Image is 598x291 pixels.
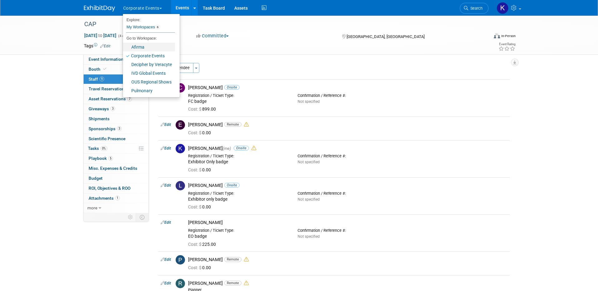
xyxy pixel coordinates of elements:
[497,2,508,14] img: Keirsten Davis
[117,126,122,131] span: 3
[84,144,148,153] a: Tasks0%
[84,164,148,173] a: Misc. Expenses & Credits
[176,279,185,288] img: R.jpg
[347,34,425,39] span: [GEOGRAPHIC_DATA], [GEOGRAPHIC_DATA]
[123,43,175,51] a: Afirma
[89,166,137,171] span: Misc. Expenses & Credits
[188,257,507,263] div: [PERSON_NAME]
[244,122,249,127] i: Double-book Warning!
[88,146,107,151] span: Tasks
[188,280,507,286] div: [PERSON_NAME]
[84,154,148,163] a: Playbook5
[108,156,113,161] span: 5
[452,32,516,42] div: Event Format
[84,74,148,84] a: Staff9
[89,116,109,121] span: Shipments
[188,204,202,209] span: Cost: $
[188,197,288,202] div: Exhibitor only badge
[298,160,320,164] span: Not specified
[115,196,120,200] span: 1
[161,220,171,225] a: Edit
[89,126,122,131] span: Sponsorships
[188,183,507,188] div: [PERSON_NAME]
[136,213,148,221] td: Toggle Event Tabs
[188,167,213,172] span: 0.00
[188,145,507,151] div: [PERSON_NAME]
[188,204,213,209] span: 0.00
[234,146,249,150] span: Onsite
[494,33,500,38] img: Format-Inperson.png
[223,146,231,151] span: (me)
[188,122,507,128] div: [PERSON_NAME]
[87,205,97,210] span: more
[84,174,148,183] a: Budget
[84,184,148,193] a: ROI, Objectives & ROO
[126,22,175,32] a: My Workspaces6
[298,191,398,196] div: Confirmation / Reference #:
[176,181,185,190] img: L.jpg
[97,33,103,38] span: to
[89,136,125,141] span: Scientific Presence
[188,265,213,270] span: 0.00
[82,19,479,30] div: CAP
[298,154,398,159] div: Confirmation / Reference #:
[468,6,483,11] span: Search
[123,16,175,22] li: Explore:
[224,281,241,285] span: Remote
[155,25,160,30] span: 6
[224,257,241,262] span: Remote
[125,213,136,221] td: Personalize Event Tab Strip
[89,156,113,161] span: Playbook
[251,146,256,150] i: Double-book Warning!
[84,114,148,124] a: Shipments
[89,106,115,111] span: Giveaways
[84,94,148,104] a: Asset Reservations7
[298,99,320,104] span: Not specified
[460,3,489,14] a: Search
[188,85,507,91] div: [PERSON_NAME]
[84,55,148,64] a: Event Information
[188,220,507,226] div: [PERSON_NAME]
[224,183,240,188] span: Onsite
[176,120,185,130] img: E.jpg
[84,5,115,12] img: ExhibitDay
[298,234,320,239] span: Not specified
[176,255,185,265] img: P.jpg
[188,242,218,247] span: 225.00
[188,107,202,112] span: Cost: $
[188,228,288,233] div: Registration / Ticket Type:
[161,122,171,127] a: Edit
[188,167,202,172] span: Cost: $
[118,34,131,38] span: (4 days)
[123,86,175,95] a: Pulmonary
[84,124,148,134] a: Sponsorships3
[89,57,124,62] span: Event Information
[89,186,130,191] span: ROI, Objectives & ROO
[100,146,107,151] span: 0%
[244,257,249,262] i: Double-book Warning!
[84,64,148,74] a: Booth
[123,60,175,69] a: Decipher by Veracyte
[298,93,398,98] div: Confirmation / Reference #:
[188,130,213,135] span: 0.00
[89,77,104,82] span: Staff
[188,265,202,270] span: Cost: $
[188,234,288,239] div: EO badge
[84,104,148,114] a: Giveaways3
[103,67,106,71] i: Booth reservation complete
[194,33,231,39] button: Committed
[244,281,249,285] i: Double-book Warning!
[123,78,175,86] a: OUS Regional Shows
[84,84,148,94] a: Travel Reservations5
[188,130,202,135] span: Cost: $
[100,44,110,48] a: Edit
[224,85,240,90] span: Onsite
[84,43,110,49] td: Tags
[298,228,398,233] div: Confirmation / Reference #:
[188,107,218,112] span: 899.00
[176,144,185,153] img: K.jpg
[161,183,171,188] a: Edit
[501,34,516,38] div: In-Person
[161,257,171,262] a: Edit
[224,122,241,127] span: Remote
